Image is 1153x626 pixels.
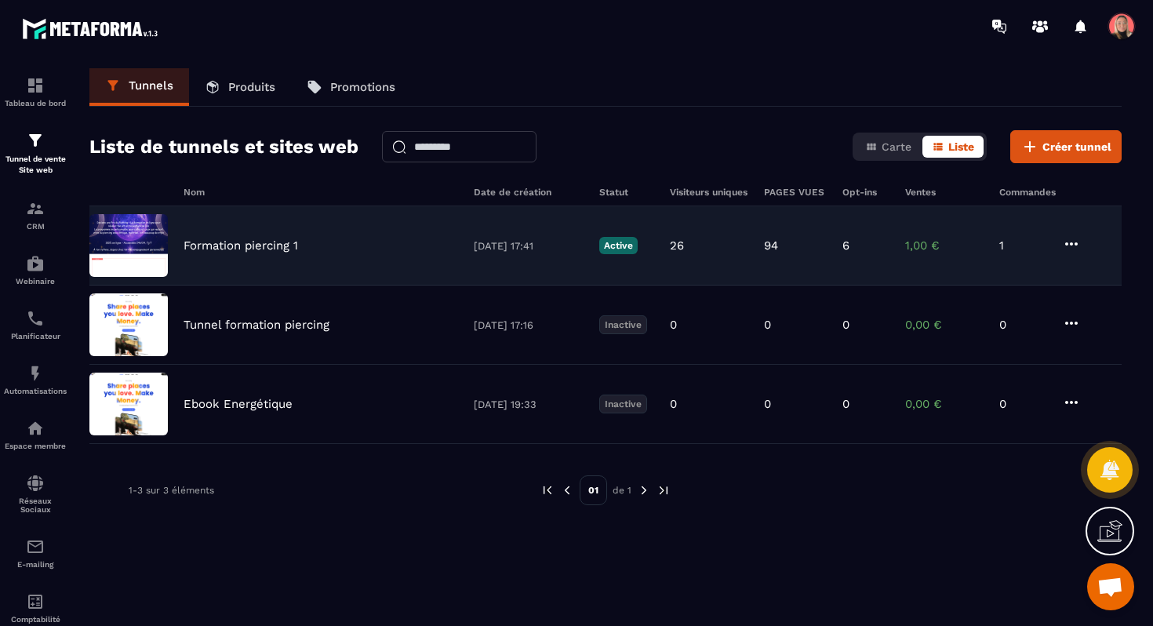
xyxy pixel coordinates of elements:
p: Réseaux Sociaux [4,497,67,514]
a: automationsautomationsAutomatisations [4,352,67,407]
p: 0 [999,318,1046,332]
img: formation [26,199,45,218]
h6: Opt-ins [842,187,889,198]
p: 0 [842,397,849,411]
p: Automatisations [4,387,67,395]
h6: Ventes [905,187,984,198]
p: Tunnels [129,78,173,93]
img: logo [22,14,163,43]
a: schedulerschedulerPlanificateur [4,297,67,352]
a: formationformationTunnel de vente Site web [4,119,67,187]
img: image [89,373,168,435]
p: 6 [842,238,849,253]
img: accountant [26,592,45,611]
p: de 1 [613,484,631,497]
p: 0 [842,318,849,332]
p: 0,00 € [905,397,984,411]
p: CRM [4,222,67,231]
img: automations [26,419,45,438]
p: Ebook Energétique [184,397,293,411]
img: prev [540,483,555,497]
a: formationformationCRM [4,187,67,242]
p: 1-3 sur 3 éléments [129,485,214,496]
span: Créer tunnel [1042,139,1111,155]
a: Produits [189,68,291,106]
p: 01 [580,475,607,505]
p: Tunnel formation piercing [184,318,329,332]
img: image [89,214,168,277]
p: [DATE] 19:33 [474,399,584,410]
button: Carte [856,136,921,158]
h6: Commandes [999,187,1056,198]
a: Tunnels [89,68,189,106]
img: automations [26,364,45,383]
p: Inactive [599,395,647,413]
h6: Statut [599,187,654,198]
p: 0 [670,318,677,332]
p: Produits [228,80,275,94]
h6: Visiteurs uniques [670,187,748,198]
span: Liste [948,140,974,153]
img: prev [560,483,574,497]
h2: Liste de tunnels et sites web [89,131,358,162]
p: Formation piercing 1 [184,238,298,253]
img: formation [26,76,45,95]
p: 0 [764,318,771,332]
p: 0 [999,397,1046,411]
p: 1 [999,238,1046,253]
p: 0 [764,397,771,411]
div: Ouvrir le chat [1087,563,1134,610]
p: [DATE] 17:16 [474,319,584,331]
a: automationsautomationsEspace membre [4,407,67,462]
img: formation [26,131,45,150]
img: scheduler [26,309,45,328]
p: Planificateur [4,332,67,340]
p: Promotions [330,80,395,94]
h6: PAGES VUES [764,187,827,198]
img: automations [26,254,45,273]
p: 1,00 € [905,238,984,253]
p: E-mailing [4,560,67,569]
p: Inactive [599,315,647,334]
p: 26 [670,238,684,253]
h6: Date de création [474,187,584,198]
p: Tunnel de vente Site web [4,154,67,176]
button: Créer tunnel [1010,130,1122,163]
p: Active [599,237,638,254]
img: social-network [26,474,45,493]
a: Promotions [291,68,411,106]
img: next [657,483,671,497]
a: social-networksocial-networkRéseaux Sociaux [4,462,67,526]
img: email [26,537,45,556]
button: Liste [922,136,984,158]
span: Carte [882,140,911,153]
p: Webinaire [4,277,67,286]
a: automationsautomationsWebinaire [4,242,67,297]
p: 0,00 € [905,318,984,332]
img: image [89,293,168,356]
p: [DATE] 17:41 [474,240,584,252]
a: emailemailE-mailing [4,526,67,581]
p: 0 [670,397,677,411]
p: Tableau de bord [4,99,67,107]
a: formationformationTableau de bord [4,64,67,119]
p: 94 [764,238,778,253]
h6: Nom [184,187,458,198]
p: Comptabilité [4,615,67,624]
img: next [637,483,651,497]
p: Espace membre [4,442,67,450]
